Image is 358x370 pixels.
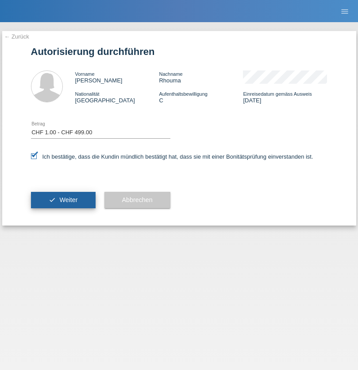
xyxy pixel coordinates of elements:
[122,196,153,203] span: Abbrechen
[159,70,243,84] div: Rhouma
[159,91,207,97] span: Aufenthaltsbewilligung
[31,153,313,160] label: Ich bestätige, dass die Kundin mündlich bestätigt hat, dass sie mit einer Bonitätsprüfung einvers...
[340,7,349,16] i: menu
[243,90,327,104] div: [DATE]
[159,71,182,77] span: Nachname
[75,70,159,84] div: [PERSON_NAME]
[243,91,312,97] span: Einreisedatum gemäss Ausweis
[4,33,29,40] a: ← Zurück
[75,71,95,77] span: Vorname
[104,192,170,209] button: Abbrechen
[49,196,56,203] i: check
[31,46,327,57] h1: Autorisierung durchführen
[75,91,100,97] span: Nationalität
[59,196,77,203] span: Weiter
[75,90,159,104] div: [GEOGRAPHIC_DATA]
[31,192,96,209] button: check Weiter
[336,8,354,14] a: menu
[159,90,243,104] div: C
